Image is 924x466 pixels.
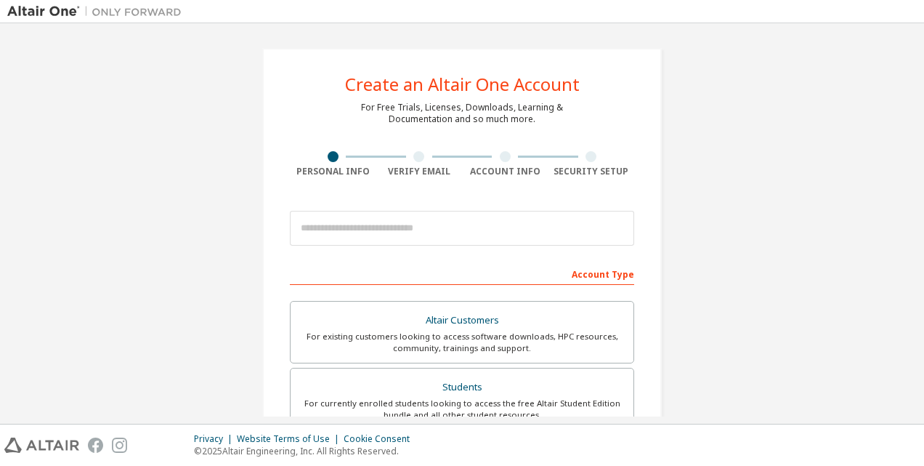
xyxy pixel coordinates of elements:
div: Website Terms of Use [237,433,344,445]
div: For Free Trials, Licenses, Downloads, Learning & Documentation and so much more. [361,102,563,125]
div: For currently enrolled students looking to access the free Altair Student Edition bundle and all ... [299,398,625,421]
img: altair_logo.svg [4,438,79,453]
div: Altair Customers [299,310,625,331]
div: Privacy [194,433,237,445]
img: instagram.svg [112,438,127,453]
div: Account Info [462,166,548,177]
div: For existing customers looking to access software downloads, HPC resources, community, trainings ... [299,331,625,354]
div: Security Setup [548,166,635,177]
img: facebook.svg [88,438,103,453]
div: Account Type [290,262,634,285]
div: Cookie Consent [344,433,418,445]
div: Personal Info [290,166,376,177]
div: Students [299,377,625,398]
img: Altair One [7,4,189,19]
div: Verify Email [376,166,463,177]
div: Create an Altair One Account [345,76,580,93]
p: © 2025 Altair Engineering, Inc. All Rights Reserved. [194,445,418,457]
